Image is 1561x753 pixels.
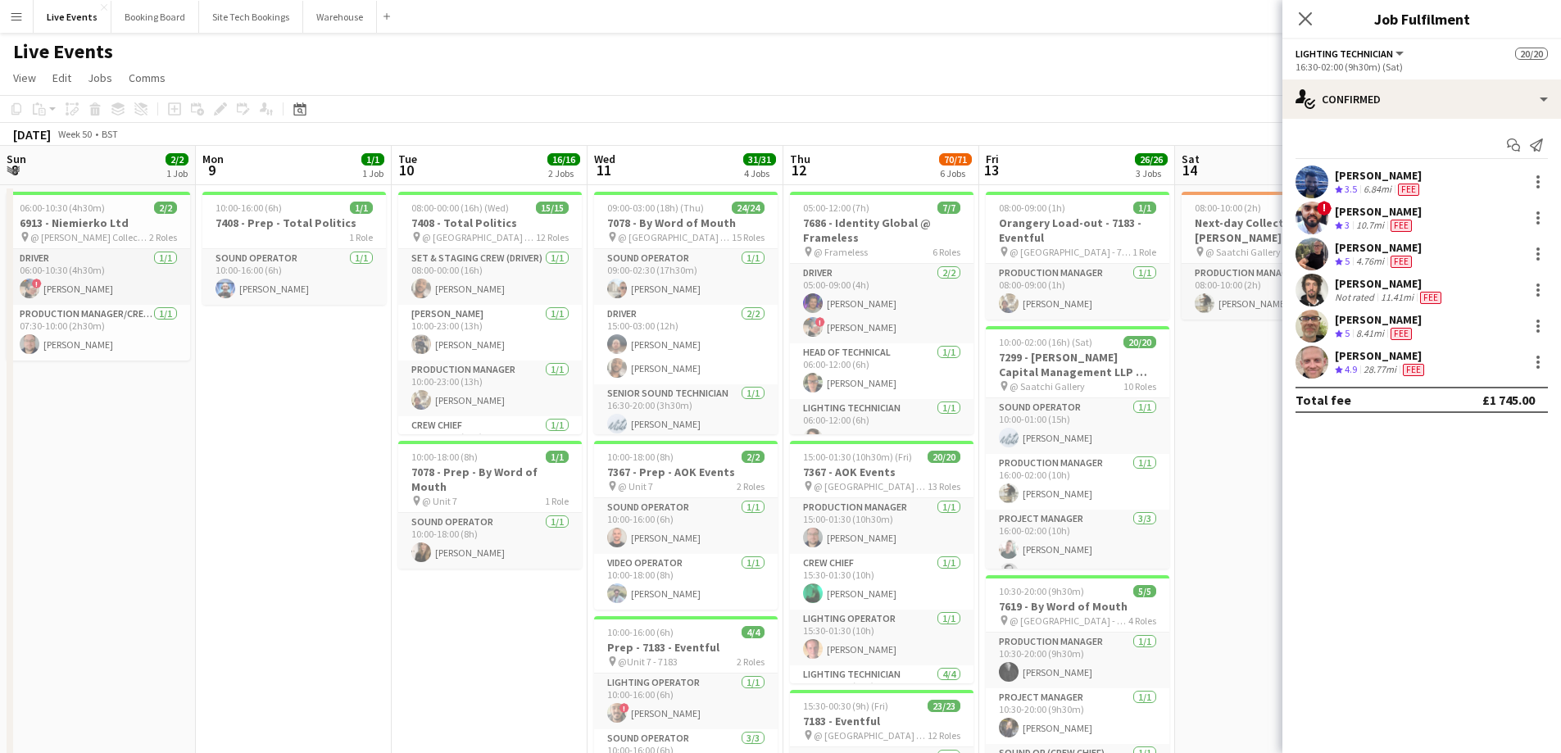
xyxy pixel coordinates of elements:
[737,655,765,668] span: 2 Roles
[742,451,765,463] span: 2/2
[1195,202,1261,214] span: 08:00-10:00 (2h)
[7,192,190,361] app-job-card: 06:00-10:30 (4h30m)2/26913 - Niemierko Ltd @ [PERSON_NAME] Collection - 69132 RolesDriver1/106:00...
[52,70,71,85] span: Edit
[607,202,704,214] span: 09:00-03:00 (18h) (Thu)
[814,246,868,258] span: @ Frameless
[1345,255,1350,267] span: 5
[986,688,1169,744] app-card-role: Project Manager1/110:30-20:00 (9h30m)[PERSON_NAME]
[790,714,973,728] h3: 7183 - Eventful
[202,215,386,230] h3: 7408 - Prep - Total Politics
[986,152,999,166] span: Fri
[787,161,810,179] span: 12
[594,384,778,440] app-card-role: Senior Sound Technician1/116:30-20:00 (3h30m)[PERSON_NAME]
[1317,201,1332,215] span: !
[13,39,113,64] h1: Live Events
[30,231,149,243] span: @ [PERSON_NAME] Collection - 6913
[1417,291,1445,304] div: Crew has different fees then in role
[4,161,26,179] span: 8
[999,585,1084,597] span: 10:30-20:00 (9h30m)
[1282,8,1561,29] h3: Job Fulfilment
[594,640,778,655] h3: Prep - 7183 - Eventful
[618,655,678,668] span: @Unit 7 - 7183
[803,451,912,463] span: 15:00-01:30 (10h30m) (Fri)
[1391,220,1412,232] span: Fee
[88,70,112,85] span: Jobs
[937,202,960,214] span: 7/7
[111,1,199,33] button: Booking Board
[398,361,582,416] app-card-role: Production Manager1/110:00-23:00 (13h)[PERSON_NAME]
[13,70,36,85] span: View
[7,215,190,230] h3: 6913 - Niemierko Ltd
[594,674,778,729] app-card-role: Lighting Operator1/110:00-16:00 (6h)![PERSON_NAME]
[743,153,776,166] span: 31/31
[986,326,1169,569] app-job-card: 10:00-02:00 (16h) (Sat)20/207299 - [PERSON_NAME] Capital Management LLP @ Saatchi Gallery @ Saatc...
[815,317,825,327] span: !
[928,729,960,742] span: 12 Roles
[129,70,166,85] span: Comms
[200,161,224,179] span: 9
[411,202,509,214] span: 08:00-00:00 (16h) (Wed)
[398,465,582,494] h3: 7078 - Prep - By Word of Mouth
[349,231,373,243] span: 1 Role
[1335,348,1427,363] div: [PERSON_NAME]
[594,152,615,166] span: Wed
[1391,256,1412,268] span: Fee
[13,126,51,143] div: [DATE]
[34,1,111,33] button: Live Events
[1335,240,1422,255] div: [PERSON_NAME]
[1345,219,1350,231] span: 3
[1400,363,1427,377] div: Crew has different fees then in role
[618,480,653,492] span: @ Unit 7
[999,202,1065,214] span: 08:00-09:00 (1h)
[594,498,778,554] app-card-role: Sound Operator1/110:00-16:00 (6h)[PERSON_NAME]
[1136,167,1167,179] div: 3 Jobs
[350,202,373,214] span: 1/1
[790,399,973,455] app-card-role: Lighting Technician1/106:00-12:00 (6h)[PERSON_NAME]
[742,626,765,638] span: 4/4
[1133,585,1156,597] span: 5/5
[986,215,1169,245] h3: Orangery Load-out - 7183 - Eventful
[790,343,973,399] app-card-role: Head of Technical1/106:00-12:00 (6h)[PERSON_NAME]
[933,246,960,258] span: 6 Roles
[202,249,386,305] app-card-role: Sound Operator1/110:00-16:00 (6h)[PERSON_NAME]
[814,480,928,492] span: @ [GEOGRAPHIC_DATA] - 7367
[1387,219,1415,233] div: Crew has different fees then in role
[803,202,869,214] span: 05:00-12:00 (7h)
[592,161,615,179] span: 11
[1345,183,1357,195] span: 3.5
[7,249,190,305] app-card-role: Driver1/106:00-10:30 (4h30m)![PERSON_NAME]
[1282,79,1561,119] div: Confirmed
[1123,336,1156,348] span: 20/20
[536,202,569,214] span: 15/15
[986,192,1169,320] app-job-card: 08:00-09:00 (1h)1/1Orangery Load-out - 7183 - Eventful @ [GEOGRAPHIC_DATA] - 71831 RoleProduction...
[398,416,582,472] app-card-role: Crew Chief1/113:00-23:00 (10h)
[398,305,582,361] app-card-role: [PERSON_NAME]1/110:00-23:00 (13h)[PERSON_NAME]
[546,451,569,463] span: 1/1
[7,305,190,361] app-card-role: Production Manager/Crew Chief1/107:30-10:00 (2h30m)[PERSON_NAME]
[1335,204,1422,219] div: [PERSON_NAME]
[986,599,1169,614] h3: 7619 - By Word of Mouth
[1010,380,1085,392] span: @ Saatchi Gallery
[396,161,417,179] span: 10
[1182,192,1365,320] div: 08:00-10:00 (2h)1/1Next-day Collection - 7299 - [PERSON_NAME] Capital Management LLP @ Saatchi Ga...
[81,67,119,88] a: Jobs
[986,398,1169,454] app-card-role: Sound Operator1/110:00-01:00 (15h)[PERSON_NAME]
[1179,161,1200,179] span: 14
[607,626,674,638] span: 10:00-16:00 (6h)
[149,231,177,243] span: 2 Roles
[411,451,478,463] span: 10:00-18:00 (8h)
[545,495,569,507] span: 1 Role
[940,167,971,179] div: 6 Jobs
[1296,392,1351,408] div: Total fee
[1387,255,1415,269] div: Crew has different fees then in role
[166,153,188,166] span: 2/2
[54,128,95,140] span: Week 50
[547,153,580,166] span: 16/16
[790,192,973,434] div: 05:00-12:00 (7h)7/77686 - Identity Global @ Frameless @ Frameless6 RolesDriver2/205:00-09:00 (4h)...
[1182,152,1200,166] span: Sat
[122,67,172,88] a: Comms
[1403,364,1424,376] span: Fee
[928,480,960,492] span: 13 Roles
[1377,291,1417,304] div: 11.41mi
[1335,276,1445,291] div: [PERSON_NAME]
